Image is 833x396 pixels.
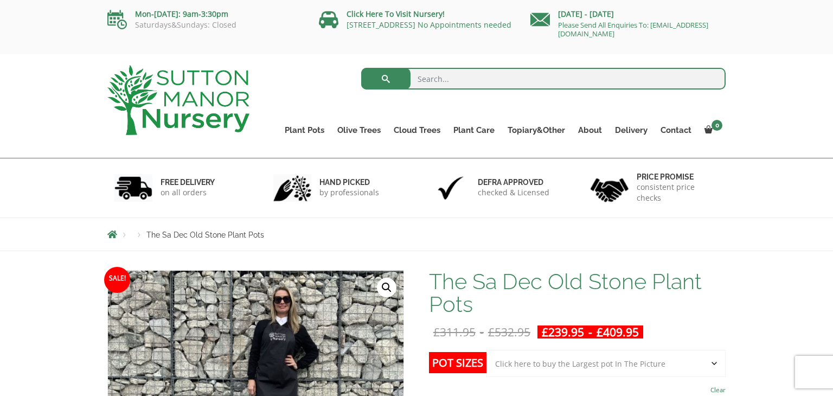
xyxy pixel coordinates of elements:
a: Click Here To Visit Nursery! [347,9,445,19]
img: 4.jpg [591,171,629,205]
span: £ [433,324,440,340]
a: About [572,123,608,138]
img: logo [107,65,249,135]
p: by professionals [319,187,379,198]
a: View full-screen image gallery [377,278,396,297]
h6: hand picked [319,177,379,187]
bdi: 532.95 [488,324,530,340]
a: 0 [698,123,726,138]
a: Cloud Trees [387,123,447,138]
p: consistent price checks [637,182,719,203]
span: 0 [712,120,722,131]
p: checked & Licensed [478,187,549,198]
p: Saturdays&Sundays: Closed [107,21,303,29]
span: £ [597,324,603,340]
a: Please Send All Enquiries To: [EMAIL_ADDRESS][DOMAIN_NAME] [558,20,708,39]
a: Plant Care [447,123,501,138]
bdi: 409.95 [597,324,639,340]
a: Topiary&Other [501,123,572,138]
p: Mon-[DATE]: 9am-3:30pm [107,8,303,21]
p: on all orders [161,187,215,198]
del: - [429,325,535,338]
a: [STREET_ADDRESS] No Appointments needed [347,20,511,30]
img: 1.jpg [114,174,152,202]
p: [DATE] - [DATE] [530,8,726,21]
h6: Price promise [637,172,719,182]
label: Pot Sizes [429,352,486,373]
span: The Sa Dec Old Stone Plant Pots [146,231,264,239]
bdi: 239.95 [542,324,584,340]
a: Delivery [608,123,654,138]
span: Sale! [104,267,130,293]
a: Olive Trees [331,123,387,138]
img: 3.jpg [432,174,470,202]
ins: - [537,325,643,338]
bdi: 311.95 [433,324,476,340]
input: Search... [361,68,726,90]
img: 2.jpg [273,174,311,202]
nav: Breadcrumbs [107,230,726,239]
a: Plant Pots [278,123,331,138]
h6: FREE DELIVERY [161,177,215,187]
h1: The Sa Dec Old Stone Plant Pots [429,270,726,316]
a: Contact [654,123,698,138]
span: £ [488,324,495,340]
span: £ [542,324,548,340]
h6: Defra approved [478,177,549,187]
